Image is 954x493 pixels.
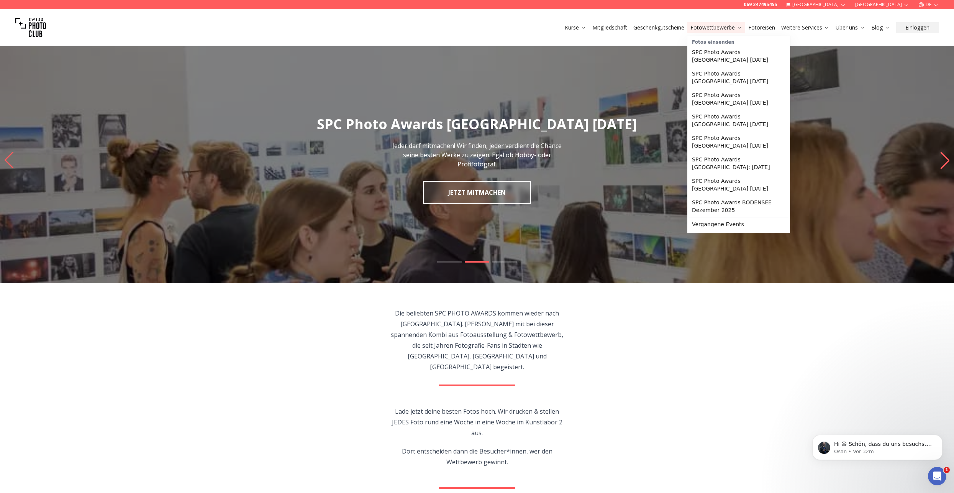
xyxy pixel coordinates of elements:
[744,2,777,8] a: 069 247495455
[928,467,946,485] iframe: Intercom live chat
[689,88,788,110] a: SPC Photo Awards [GEOGRAPHIC_DATA] [DATE]
[633,24,684,31] a: Geschenkgutscheine
[689,110,788,131] a: SPC Photo Awards [GEOGRAPHIC_DATA] [DATE]
[689,217,788,231] a: Vergangene Events
[896,22,939,33] button: Einloggen
[781,24,829,31] a: Weitere Services
[690,24,742,31] a: Fotowettbewerbe
[562,22,589,33] button: Kurse
[944,467,950,473] span: 1
[689,67,788,88] a: SPC Photo Awards [GEOGRAPHIC_DATA] [DATE]
[390,406,565,438] p: Lade jetzt deine besten Fotos hoch. Wir drucken & stellen JEDES Foto rund eine Woche in eine Woch...
[801,419,954,472] iframe: Intercom notifications Nachricht
[689,131,788,153] a: SPC Photo Awards [GEOGRAPHIC_DATA] [DATE]
[592,24,627,31] a: Mitgliedschaft
[565,24,586,31] a: Kurse
[687,22,745,33] button: Fotowettbewerbe
[689,174,788,196] a: SPC Photo Awards [GEOGRAPHIC_DATA] [DATE]
[391,141,563,169] p: Jeder darf mitmachen! Wir finden, jeder verdient die Chance seine besten Werke zu zeigen. Egal ob...
[630,22,687,33] button: Geschenkgutscheine
[689,38,788,45] div: Fotos einsenden
[15,12,46,43] img: Swiss photo club
[423,181,531,204] a: JETZT MITMACHEN
[836,24,865,31] a: Über uns
[390,446,565,467] p: Dort entscheiden dann die Besucher*innen, wer den Wettbewerb gewinnt.
[868,22,893,33] button: Blog
[390,308,565,372] p: Die beliebten SPC PHOTO AWARDS kommen wieder nach [GEOGRAPHIC_DATA]. [PERSON_NAME] mit bei dieser...
[748,24,775,31] a: Fotoreisen
[778,22,833,33] button: Weitere Services
[689,45,788,67] a: SPC Photo Awards [GEOGRAPHIC_DATA] [DATE]
[589,22,630,33] button: Mitgliedschaft
[745,22,778,33] button: Fotoreisen
[833,22,868,33] button: Über uns
[871,24,890,31] a: Blog
[689,153,788,174] a: SPC Photo Awards [GEOGRAPHIC_DATA]: [DATE]
[689,196,788,217] a: SPC Photo Awards BODENSEE Dezember 2025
